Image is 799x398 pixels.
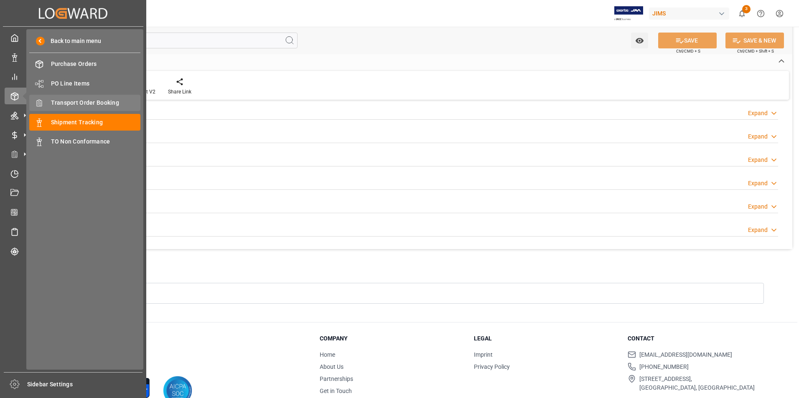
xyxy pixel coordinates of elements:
[639,375,755,392] span: [STREET_ADDRESS], [GEOGRAPHIC_DATA], [GEOGRAPHIC_DATA]
[5,243,142,259] a: Tracking Shipment
[676,48,700,54] span: Ctrl/CMD + S
[5,185,142,201] a: Document Management
[628,334,771,343] h3: Contact
[320,334,463,343] h3: Company
[725,33,784,48] button: SAVE & NEW
[51,118,141,127] span: Shipment Tracking
[320,375,353,382] a: Partnerships
[320,388,352,394] a: Get in Touch
[5,68,142,85] a: My Reports
[38,33,298,48] input: Search Fields
[51,60,141,68] span: Purchase Orders
[748,226,768,234] div: Expand
[5,204,142,220] a: CO2 Calculator
[45,37,101,45] span: Back to main menu
[29,75,140,91] a: PO Line Items
[51,137,141,146] span: TO Non Conformance
[51,79,141,88] span: PO Line Items
[748,132,768,141] div: Expand
[5,165,142,181] a: Timeslot Management V2
[639,350,732,359] span: [EMAIL_ADDRESS][DOMAIN_NAME]
[748,109,768,118] div: Expand
[474,334,618,343] h3: Legal
[748,156,768,164] div: Expand
[29,95,140,111] a: Transport Order Booking
[658,33,717,48] button: SAVE
[474,351,493,358] a: Imprint
[631,33,648,48] button: open menu
[5,49,142,65] a: Data Management
[51,98,141,107] span: Transport Order Booking
[639,363,689,371] span: [PHONE_NUMBER]
[29,56,140,72] a: Purchase Orders
[29,114,140,130] a: Shipment Tracking
[614,6,643,21] img: Exertis%20JAM%20-%20Email%20Logo.jpg_1722504956.jpg
[5,224,142,240] a: Sailing Schedules
[737,48,774,54] span: Ctrl/CMD + Shift + S
[29,134,140,150] a: TO Non Conformance
[320,351,335,358] a: Home
[5,30,142,46] a: My Cockpit
[27,380,143,389] span: Sidebar Settings
[474,363,510,370] a: Privacy Policy
[748,179,768,188] div: Expand
[168,88,191,96] div: Share Link
[320,363,344,370] a: About Us
[55,353,299,361] p: © 2025 Logward. All rights reserved.
[748,202,768,211] div: Expand
[55,361,299,368] p: Version 1.1.133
